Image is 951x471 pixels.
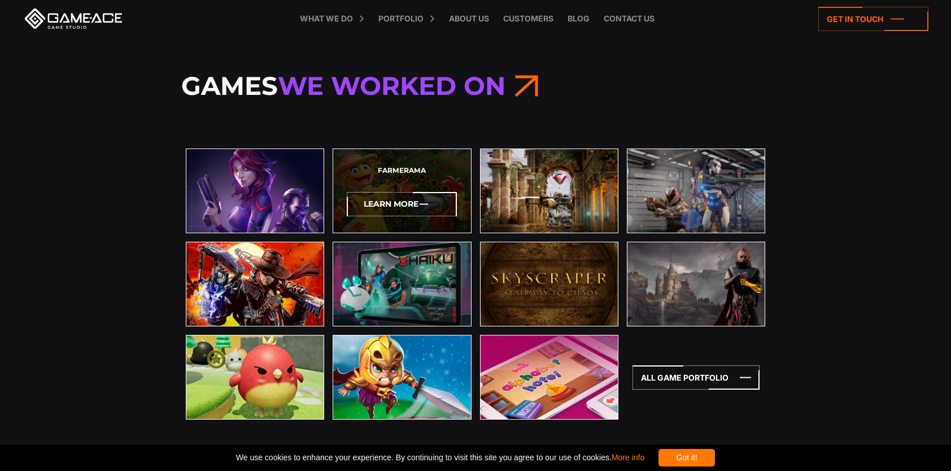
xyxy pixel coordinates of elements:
img: Knight stack jump preview main [333,335,470,419]
img: Skyscraper game preview main [481,242,618,326]
div: Got it! [658,449,715,466]
img: Evil west game preview main [186,242,324,326]
span: We use cookies to enhance your experience. By continuing to visit this site you agree to our use ... [236,449,644,466]
a: All Game Portfolio [632,365,760,390]
img: Protagonist ex 1 game preview main [186,149,324,233]
span: We Worked On [278,70,505,101]
a: Get in touch [818,7,928,31]
img: Terragame preview main [627,149,765,233]
strong: Farmerama [378,166,426,175]
img: Alphabet hotel preview main [481,335,618,419]
img: Haiku preview main [333,242,470,326]
a: More info [612,453,644,462]
img: Nomadland preview main [627,242,765,326]
img: Star archer vr main [186,335,324,419]
a: Learn More [347,192,457,216]
h3: Games [181,70,770,102]
img: Diamond drone preview main [481,149,618,233]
